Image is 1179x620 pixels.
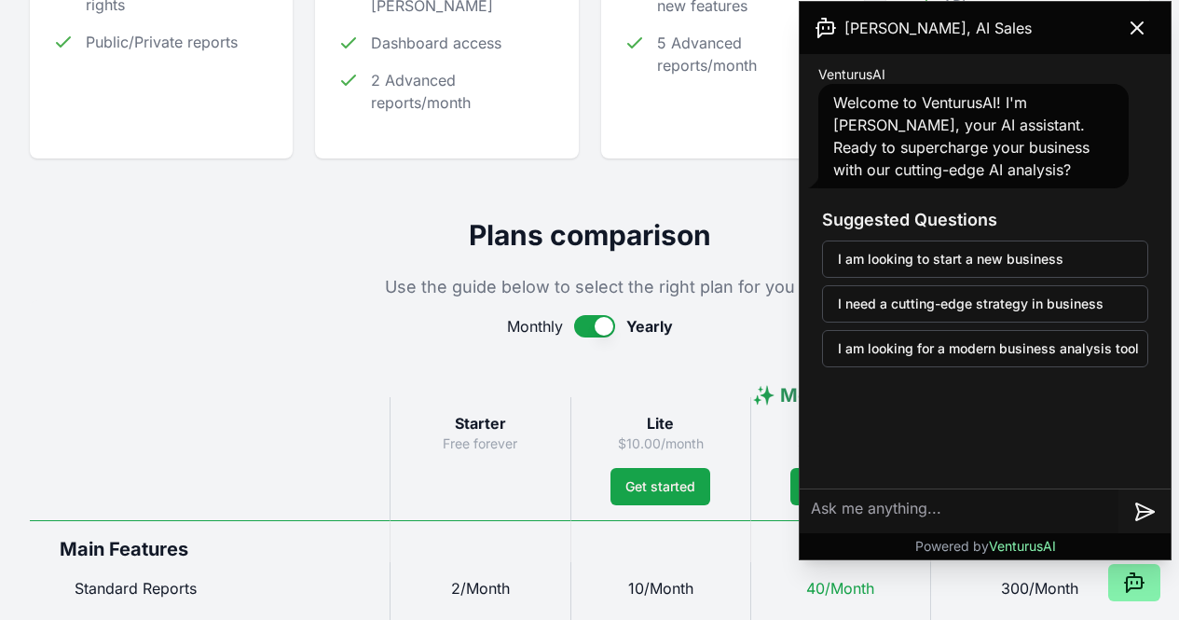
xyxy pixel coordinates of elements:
p: $16.67/month [766,434,915,453]
button: Get started [610,468,710,505]
button: I need a cutting-edge strategy in business [822,285,1148,323]
span: VenturusAI [989,538,1056,554]
button: I am looking for a modern business analysis tool [822,330,1148,367]
span: Public/Private reports [86,31,238,53]
h2: Plans comparison [30,218,1149,252]
span: 2 Advanced reports/month [371,69,555,114]
span: [PERSON_NAME], AI Sales [844,17,1032,39]
h3: Pro [766,412,915,434]
span: VenturusAI [818,65,885,84]
span: 5 Advanced reports/month [657,32,842,76]
button: Get started [790,468,890,505]
span: Dashboard access [371,32,501,54]
span: 300/Month [1001,579,1078,598]
span: 2/Month [451,579,510,598]
span: 10/Month [628,579,693,598]
span: Monthly [507,315,563,338]
h3: Suggested Questions [822,207,1148,233]
span: Yearly [626,315,673,338]
p: $10.00/month [586,434,735,453]
div: Main Features [30,520,390,562]
h3: Lite [586,412,735,434]
span: 40/Month [806,579,874,598]
div: Standard Reports [30,562,390,614]
h3: Starter [405,412,555,434]
p: Free forever [405,434,555,453]
span: ✨ Most popular ✨ [752,384,928,406]
button: I am looking to start a new business [822,241,1148,278]
span: Welcome to VenturusAI! I'm [PERSON_NAME], your AI assistant. Ready to supercharge your business w... [833,93,1090,179]
p: Use the guide below to select the right plan for you [30,274,1149,300]
span: Get started [625,477,695,496]
p: Powered by [915,537,1056,556]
